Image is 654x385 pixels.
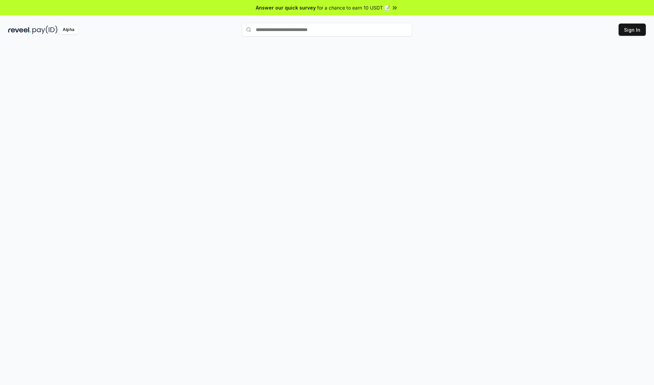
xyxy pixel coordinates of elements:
button: Sign In [619,24,646,36]
div: Alpha [59,26,78,34]
span: for a chance to earn 10 USDT 📝 [317,4,390,11]
span: Answer our quick survey [256,4,316,11]
img: reveel_dark [8,26,31,34]
img: pay_id [32,26,58,34]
